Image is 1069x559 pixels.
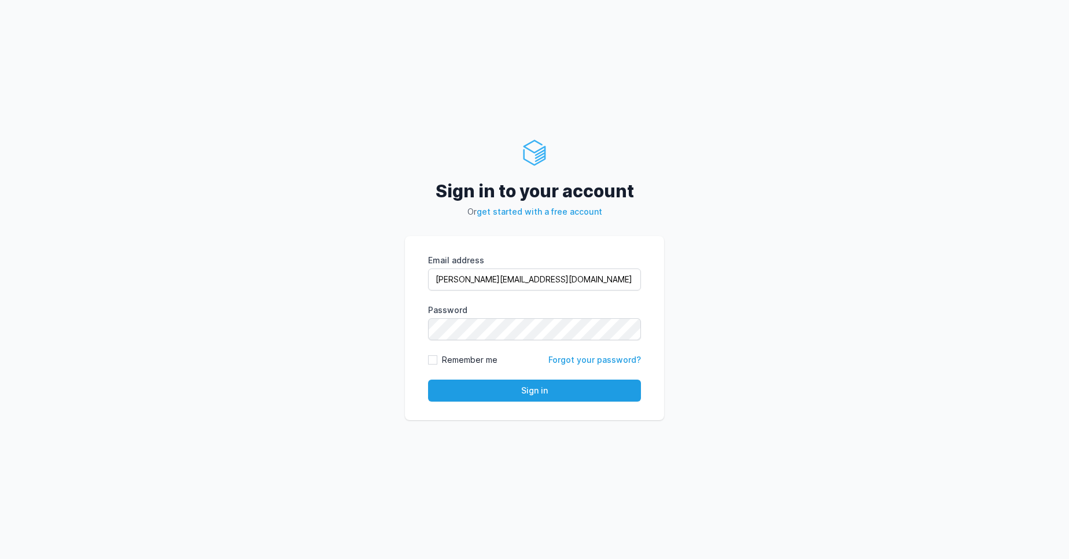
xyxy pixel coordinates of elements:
[405,206,664,218] p: Or
[521,139,548,167] img: ServerAuth
[428,255,641,266] label: Email address
[477,207,602,216] a: get started with a free account
[405,181,664,201] h2: Sign in to your account
[428,380,641,402] button: Sign in
[442,354,497,366] label: Remember me
[428,304,641,316] label: Password
[548,355,641,365] a: Forgot your password?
